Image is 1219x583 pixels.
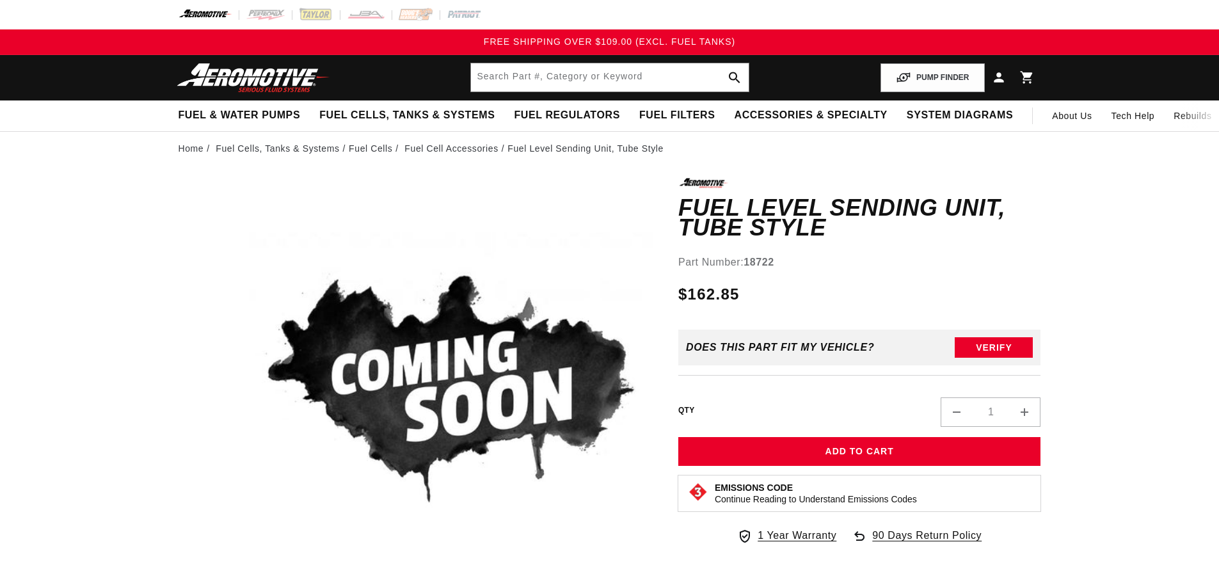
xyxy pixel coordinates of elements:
[725,100,897,131] summary: Accessories & Specialty
[179,141,1041,156] nav: breadcrumbs
[216,141,349,156] li: Fuel Cells, Tanks & Systems
[1052,111,1092,121] span: About Us
[955,337,1033,358] button: Verify
[678,254,1041,271] div: Part Number:
[1174,109,1211,123] span: Rebuilds
[507,141,664,156] li: Fuel Level Sending Unit, Tube Style
[639,109,715,122] span: Fuel Filters
[715,482,917,505] button: Emissions CodeContinue Reading to Understand Emissions Codes
[688,482,708,502] img: Emissions code
[897,100,1023,131] summary: System Diagrams
[744,257,774,268] strong: 18722
[169,100,310,131] summary: Fuel & Water Pumps
[678,405,695,416] label: QTY
[758,527,836,544] span: 1 Year Warranty
[179,141,204,156] a: Home
[686,342,875,353] div: Does This part fit My vehicle?
[484,36,735,47] span: FREE SHIPPING OVER $109.00 (EXCL. FUEL TANKS)
[737,527,836,544] a: 1 Year Warranty
[715,493,917,505] p: Continue Reading to Understand Emissions Codes
[715,483,793,493] strong: Emissions Code
[735,109,888,122] span: Accessories & Specialty
[1102,100,1165,131] summary: Tech Help
[880,63,984,92] button: PUMP FINDER
[310,100,504,131] summary: Fuel Cells, Tanks & Systems
[404,141,498,156] a: Fuel Cell Accessories
[852,527,982,557] a: 90 Days Return Policy
[630,100,725,131] summary: Fuel Filters
[678,437,1041,466] button: Add to Cart
[319,109,495,122] span: Fuel Cells, Tanks & Systems
[1111,109,1155,123] span: Tech Help
[173,63,333,93] img: Aeromotive
[907,109,1013,122] span: System Diagrams
[678,198,1041,238] h1: Fuel Level Sending Unit, Tube Style
[872,527,982,557] span: 90 Days Return Policy
[349,141,402,156] li: Fuel Cells
[721,63,749,92] button: search button
[471,63,749,92] input: Search by Part Number, Category or Keyword
[179,109,301,122] span: Fuel & Water Pumps
[1042,100,1101,131] a: About Us
[678,283,740,306] span: $162.85
[514,109,619,122] span: Fuel Regulators
[504,100,629,131] summary: Fuel Regulators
